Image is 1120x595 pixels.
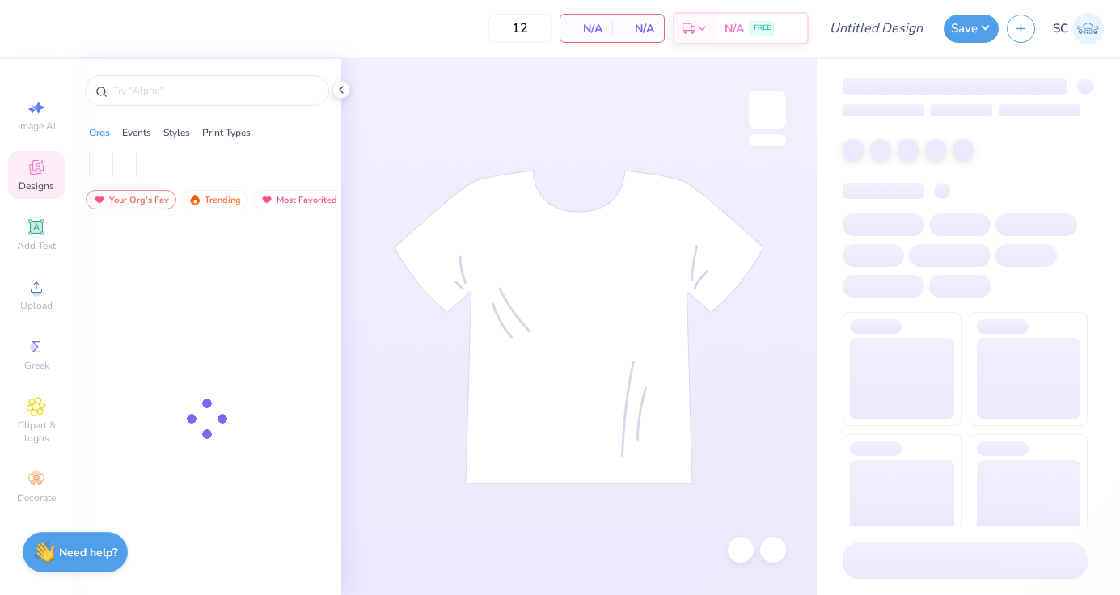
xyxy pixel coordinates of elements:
span: Clipart & logos [8,419,65,445]
input: Try "Alpha" [112,82,319,99]
img: most_fav.gif [260,194,273,205]
img: trending.gif [188,194,201,205]
div: Most Favorited [253,190,344,209]
span: Add Text [17,239,56,252]
span: FREE [754,23,771,34]
button: Save [944,15,999,43]
div: Orgs [89,125,110,140]
span: Upload [20,299,53,312]
a: SC [1053,13,1104,44]
span: N/A [725,20,744,37]
img: Saraclaire Chiaramonte [1072,13,1104,44]
span: Decorate [17,492,56,504]
div: Your Org's Fav [86,190,176,209]
input: Untitled Design [817,12,936,44]
span: SC [1053,19,1068,38]
img: tee-skeleton.svg [394,170,764,484]
input: – – [488,14,552,43]
span: Image AI [18,120,56,133]
span: N/A [622,20,654,37]
strong: Need help? [59,545,117,560]
span: Greek [24,359,49,372]
img: most_fav.gif [93,194,106,205]
div: Trending [181,190,248,209]
div: Events [122,125,151,140]
div: Styles [163,125,190,140]
span: N/A [570,20,602,37]
span: Designs [19,179,54,192]
div: Print Types [202,125,251,140]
